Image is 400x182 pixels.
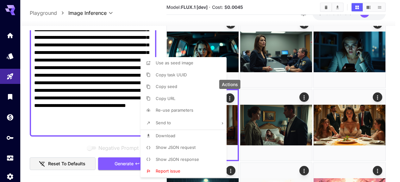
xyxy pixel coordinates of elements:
span: Report issue [156,168,180,173]
span: Copy task UUID [156,72,187,77]
span: Show JSON request [156,145,196,150]
span: Copy seed [156,84,177,89]
div: Actions [219,80,241,89]
span: Copy URL [156,96,175,101]
span: Show JSON response [156,157,199,162]
span: Use as seed image [156,60,193,65]
span: Download [156,133,175,138]
span: Send to [156,120,171,125]
span: Re-use parameters [156,108,193,113]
